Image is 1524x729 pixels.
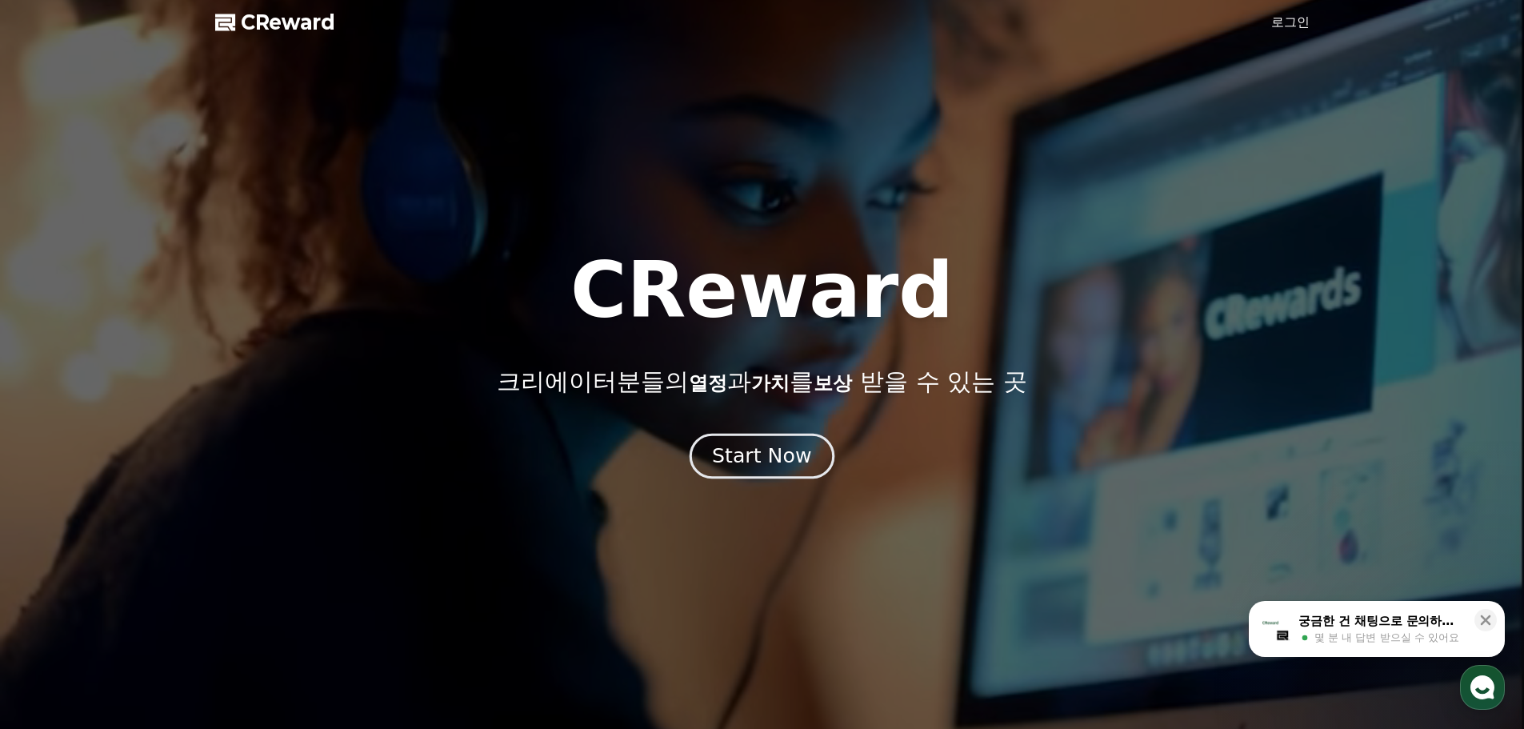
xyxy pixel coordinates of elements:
button: Start Now [690,433,834,479]
span: 대화 [146,532,166,545]
h1: CReward [570,252,954,329]
p: 크리에이터분들의 과 를 받을 수 있는 곳 [497,367,1026,396]
span: 보상 [814,372,852,395]
div: Start Now [712,443,811,470]
span: CReward [241,10,335,35]
a: Start Now [693,451,831,466]
span: 설정 [247,531,266,544]
a: CReward [215,10,335,35]
a: 설정 [206,507,307,547]
span: 가치 [751,372,790,395]
a: 로그인 [1271,13,1310,32]
a: 대화 [106,507,206,547]
span: 홈 [50,531,60,544]
span: 열정 [689,372,727,395]
a: 홈 [5,507,106,547]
